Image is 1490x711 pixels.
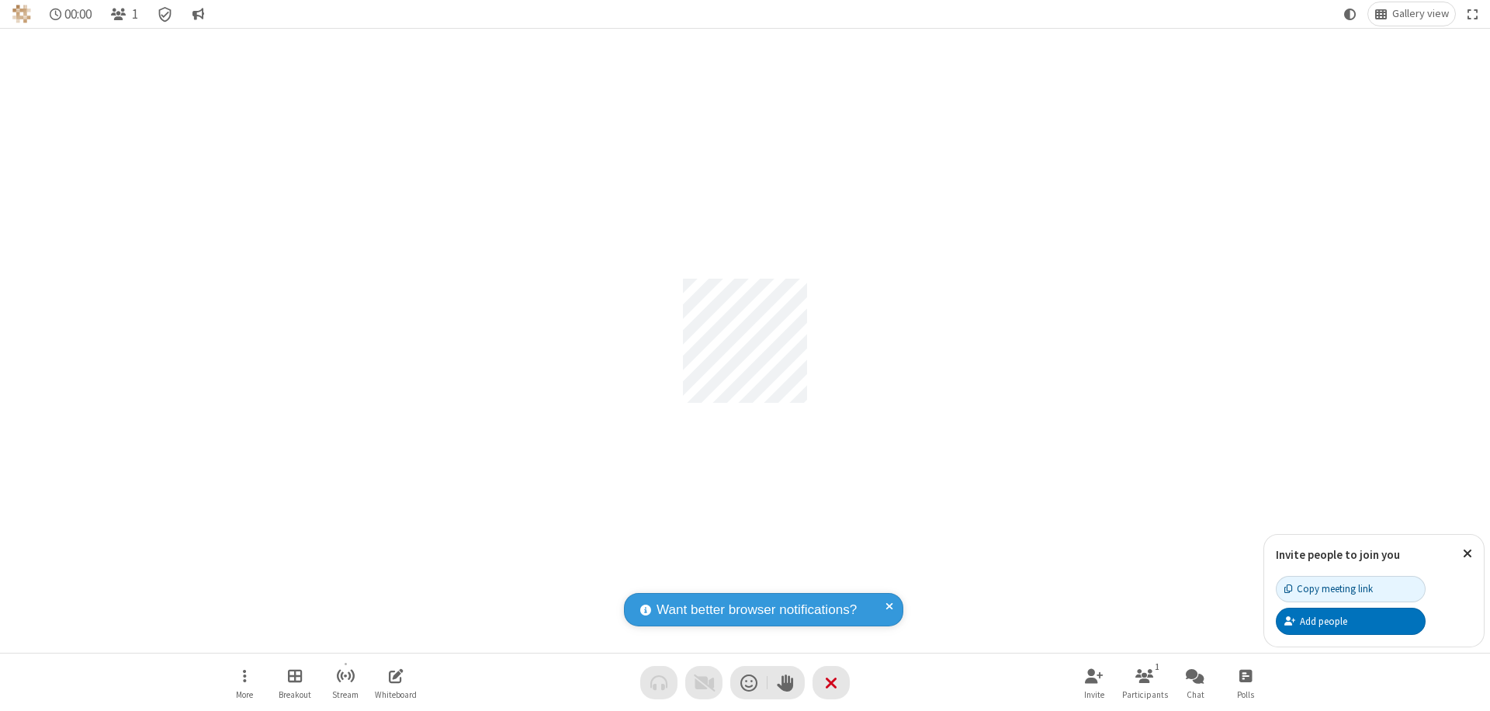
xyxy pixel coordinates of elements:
[685,666,722,699] button: Video
[1122,690,1168,699] span: Participants
[730,666,768,699] button: Send a reaction
[640,666,677,699] button: Audio problem - check your Internet connection or call by phone
[1276,608,1426,634] button: Add people
[1276,547,1400,562] label: Invite people to join you
[1338,2,1363,26] button: Using system theme
[1392,8,1449,20] span: Gallery view
[1368,2,1455,26] button: Change layout
[1071,661,1117,705] button: Invite participants (⌘+Shift+I)
[185,2,210,26] button: Conversation
[1276,576,1426,602] button: Copy meeting link
[1187,690,1204,699] span: Chat
[1237,690,1254,699] span: Polls
[236,690,253,699] span: More
[221,661,268,705] button: Open menu
[1121,661,1168,705] button: Open participant list
[813,666,850,699] button: End or leave meeting
[279,690,311,699] span: Breakout
[1151,660,1164,674] div: 1
[375,690,417,699] span: Whiteboard
[322,661,369,705] button: Start streaming
[1172,661,1218,705] button: Open chat
[1084,690,1104,699] span: Invite
[272,661,318,705] button: Manage Breakout Rooms
[1451,535,1484,573] button: Close popover
[657,600,857,620] span: Want better browser notifications?
[332,690,359,699] span: Stream
[64,7,92,22] span: 00:00
[372,661,419,705] button: Open shared whiteboard
[12,5,31,23] img: QA Selenium DO NOT DELETE OR CHANGE
[151,2,180,26] div: Meeting details Encryption enabled
[768,666,805,699] button: Raise hand
[1461,2,1485,26] button: Fullscreen
[104,2,144,26] button: Open participant list
[1284,581,1373,596] div: Copy meeting link
[1222,661,1269,705] button: Open poll
[132,7,138,22] span: 1
[43,2,99,26] div: Timer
